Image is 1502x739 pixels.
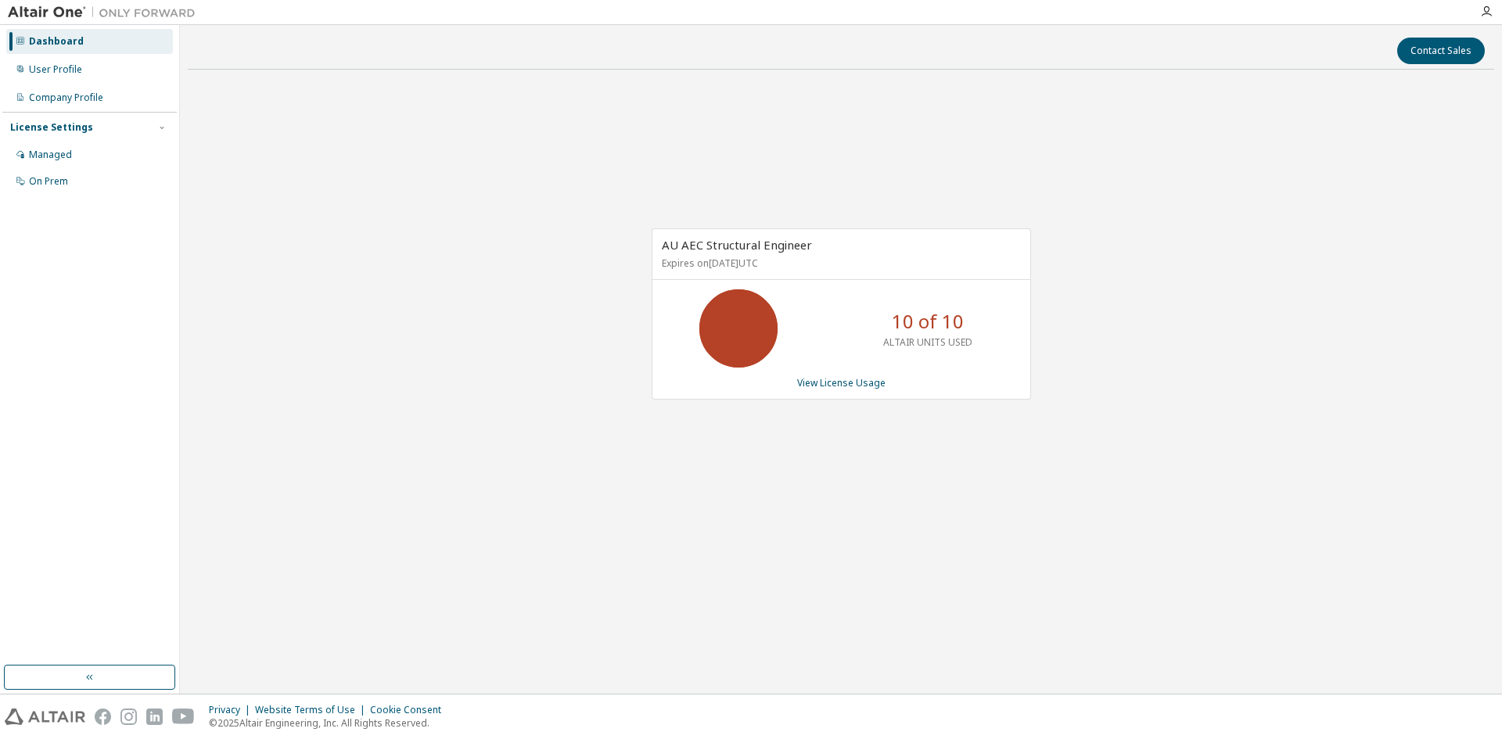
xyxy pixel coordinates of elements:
[209,716,451,730] p: © 2025 Altair Engineering, Inc. All Rights Reserved.
[95,709,111,725] img: facebook.svg
[29,91,103,104] div: Company Profile
[209,704,255,716] div: Privacy
[797,376,886,389] a: View License Usage
[892,308,964,335] p: 10 of 10
[883,335,972,349] p: ALTAIR UNITS USED
[8,5,203,20] img: Altair One
[255,704,370,716] div: Website Terms of Use
[120,709,137,725] img: instagram.svg
[146,709,163,725] img: linkedin.svg
[1397,38,1485,64] button: Contact Sales
[662,256,1017,270] p: Expires on [DATE] UTC
[29,35,84,48] div: Dashboard
[5,709,85,725] img: altair_logo.svg
[29,149,72,161] div: Managed
[172,709,195,725] img: youtube.svg
[662,237,812,253] span: AU AEC Structural Engineer
[10,121,93,134] div: License Settings
[370,704,451,716] div: Cookie Consent
[29,175,68,188] div: On Prem
[29,63,82,76] div: User Profile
